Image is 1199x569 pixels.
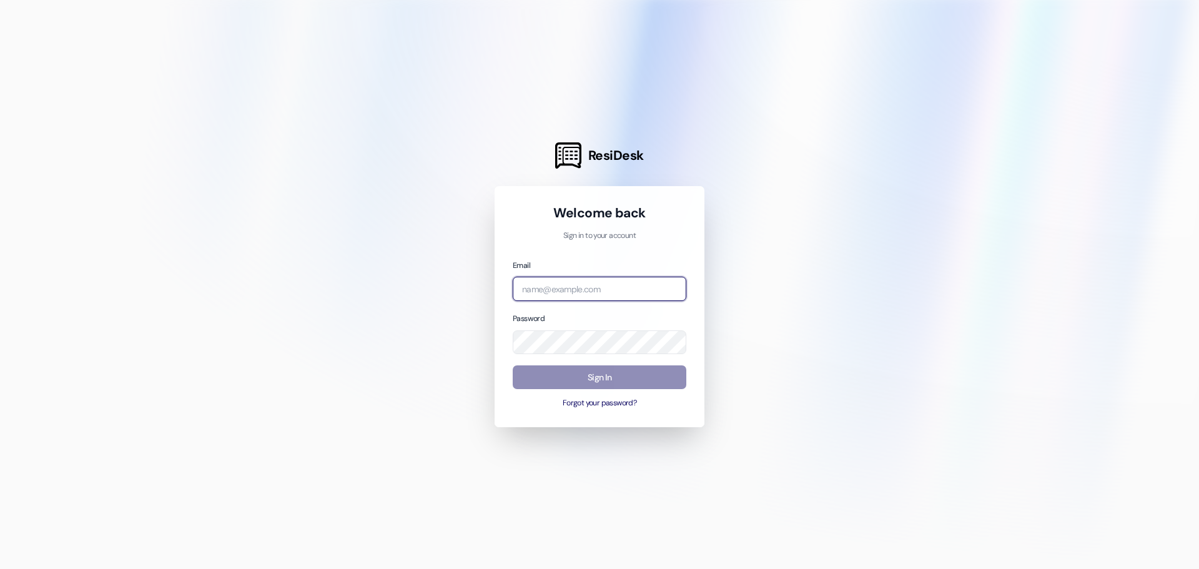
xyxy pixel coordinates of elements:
img: ResiDesk Logo [555,142,581,169]
button: Forgot your password? [513,398,686,409]
label: Email [513,260,530,270]
p: Sign in to your account [513,230,686,242]
label: Password [513,314,545,324]
h1: Welcome back [513,204,686,222]
input: name@example.com [513,277,686,301]
button: Sign In [513,365,686,390]
span: ResiDesk [588,147,644,164]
